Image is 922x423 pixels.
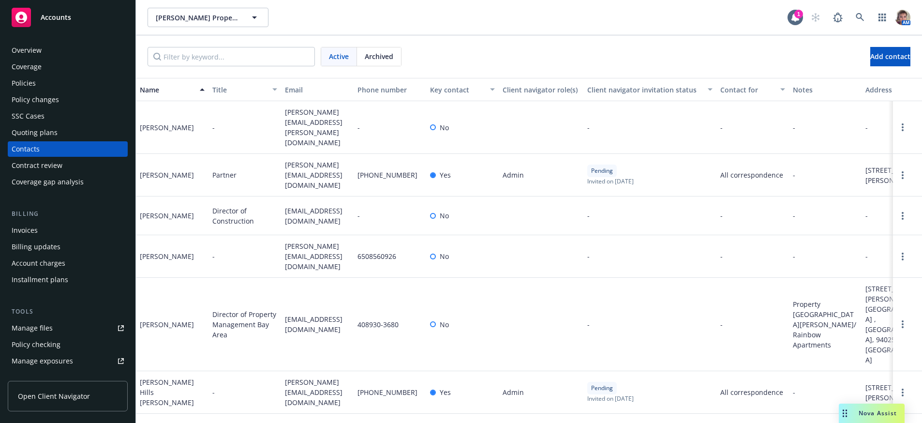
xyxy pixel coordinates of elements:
[12,239,60,255] div: Billing updates
[440,387,451,397] span: Yes
[148,8,268,27] button: [PERSON_NAME] Property Ventures, LLC
[8,272,128,287] a: Installment plans
[212,85,267,95] div: Title
[8,141,128,157] a: Contacts
[12,158,62,173] div: Contract review
[587,319,590,330] span: -
[8,59,128,75] a: Coverage
[285,206,350,226] span: [EMAIL_ADDRESS][DOMAIN_NAME]
[12,320,53,336] div: Manage files
[12,337,60,352] div: Policy checking
[148,47,315,66] input: Filter by keyword...
[8,43,128,58] a: Overview
[8,307,128,317] div: Tools
[136,78,208,101] button: Name
[8,370,128,385] a: Manage certificates
[426,78,499,101] button: Key contact
[8,209,128,219] div: Billing
[12,174,84,190] div: Coverage gap analysis
[793,85,858,95] div: Notes
[806,8,825,27] a: Start snowing
[212,387,215,397] span: -
[12,59,42,75] div: Coverage
[140,122,194,133] div: [PERSON_NAME]
[850,8,870,27] a: Search
[587,251,590,261] span: -
[285,314,350,334] span: [EMAIL_ADDRESS][DOMAIN_NAME]
[212,309,277,340] span: Director of Property Management Bay Area
[18,391,90,401] span: Open Client Navigator
[285,160,350,190] span: [PERSON_NAME][EMAIL_ADDRESS][DOMAIN_NAME]
[865,251,868,261] span: -
[720,85,774,95] div: Contact for
[12,76,36,91] div: Policies
[8,320,128,336] a: Manage files
[440,170,451,180] span: Yes
[12,141,40,157] div: Contacts
[357,251,396,261] span: 6508560926
[440,319,449,330] span: No
[8,76,128,91] a: Policies
[793,211,795,221] span: -
[357,122,360,133] span: -
[285,85,350,95] div: Email
[140,377,205,408] div: [PERSON_NAME] Hills [PERSON_NAME]
[720,251,723,261] span: -
[8,353,128,369] span: Manage exposures
[870,47,910,66] button: Add contact
[12,43,42,58] div: Overview
[208,78,281,101] button: Title
[12,272,68,287] div: Installment plans
[212,206,277,226] span: Director of Construction
[8,125,128,140] a: Quoting plans
[12,125,58,140] div: Quoting plans
[357,319,399,330] span: 408930-3680
[12,223,38,238] div: Invoices
[870,52,910,61] span: Add contact
[897,251,908,262] a: Open options
[357,387,417,397] span: [PHONE_NUMBER]
[8,158,128,173] a: Contract review
[897,169,908,181] a: Open options
[583,78,716,101] button: Client navigator invitation status
[140,170,194,180] div: [PERSON_NAME]
[839,404,905,423] button: Nova Assist
[12,370,75,385] div: Manage certificates
[140,319,194,330] div: [PERSON_NAME]
[8,239,128,255] a: Billing updates
[587,122,590,133] span: -
[212,251,215,261] span: -
[789,78,862,101] button: Notes
[828,8,848,27] a: Report a Bug
[587,177,634,185] span: Invited on [DATE]
[587,85,702,95] div: Client navigator invitation status
[897,121,908,133] a: Open options
[897,210,908,222] a: Open options
[503,85,580,95] div: Client navigator role(s)
[8,4,128,31] a: Accounts
[430,85,484,95] div: Key contact
[587,394,634,403] span: Invited on [DATE]
[839,404,851,423] div: Drag to move
[285,107,350,148] span: [PERSON_NAME][EMAIL_ADDRESS][PERSON_NAME][DOMAIN_NAME]
[8,223,128,238] a: Invoices
[720,387,785,397] span: All correspondence
[587,211,590,221] span: -
[8,174,128,190] a: Coverage gap analysis
[354,78,426,101] button: Phone number
[12,108,45,124] div: SSC Cases
[503,387,524,397] span: Admin
[281,78,354,101] button: Email
[895,10,910,25] img: photo
[140,85,194,95] div: Name
[8,92,128,107] a: Policy changes
[793,170,795,180] span: -
[12,353,73,369] div: Manage exposures
[140,211,194,221] div: [PERSON_NAME]
[440,251,449,261] span: No
[793,122,795,133] span: -
[793,251,795,261] span: -
[897,387,908,398] a: Open options
[8,337,128,352] a: Policy checking
[156,13,239,23] span: [PERSON_NAME] Property Ventures, LLC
